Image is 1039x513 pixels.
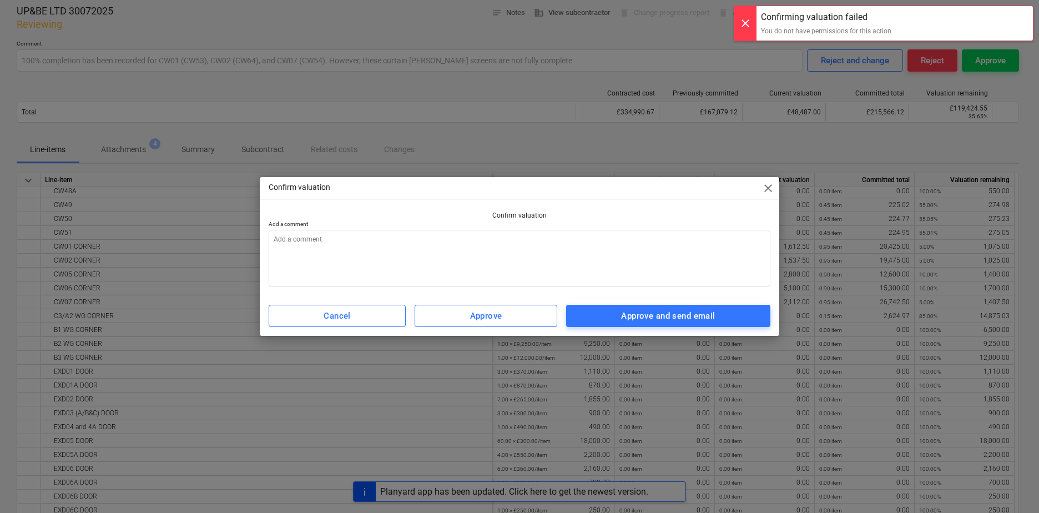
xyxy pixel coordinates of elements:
[269,220,770,230] p: Add a comment
[470,309,502,323] div: Approve
[269,305,406,327] button: Cancel
[269,211,770,220] p: Confirm valuation
[621,309,715,323] div: Approve and send email
[324,309,351,323] div: Cancel
[566,305,770,327] button: Approve and send email
[269,182,330,193] p: Confirm valuation
[761,26,891,36] div: You do not have permissions for this action
[761,11,891,24] div: Confirming valuation failed
[415,305,557,327] button: Approve
[761,182,775,195] span: close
